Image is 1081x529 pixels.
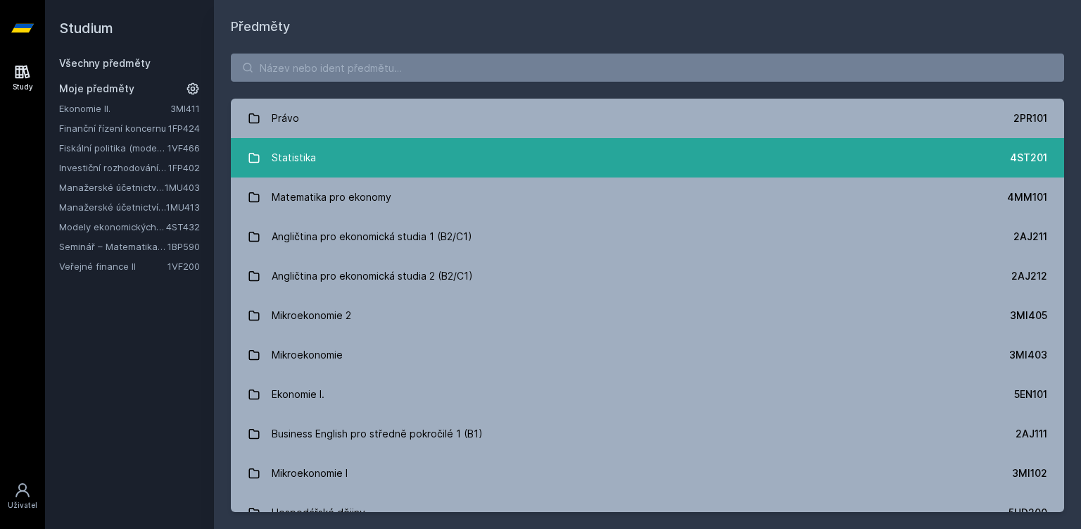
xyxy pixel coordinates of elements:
[231,335,1064,375] a: Mikroekonomie 3MI403
[59,57,151,69] a: Všechny předměty
[272,459,348,487] div: Mikroekonomie I
[272,144,316,172] div: Statistika
[13,82,33,92] div: Study
[1014,387,1047,402] div: 5EN101
[231,99,1064,138] a: Právo 2PR101
[231,138,1064,178] a: Statistika 4ST201
[170,103,200,114] a: 3MI411
[231,178,1064,217] a: Matematika pro ekonomy 4MM101
[166,221,200,232] a: 4ST432
[272,262,473,290] div: Angličtina pro ekonomická studia 2 (B2/C1)
[3,475,42,518] a: Uživatel
[272,183,391,211] div: Matematika pro ekonomy
[59,161,168,175] a: Investiční rozhodování a dlouhodobé financování
[1007,190,1047,204] div: 4MM101
[1011,269,1047,283] div: 2AJ212
[59,239,167,254] a: Seminář – Matematika pro finance
[167,142,200,154] a: 1VF466
[59,121,168,135] a: Finanční řízení koncernu
[3,56,42,99] a: Study
[231,256,1064,296] a: Angličtina pro ekonomická studia 2 (B2/C1) 2AJ212
[272,420,483,448] div: Business English pro středně pokročilé 1 (B1)
[165,182,200,193] a: 1MU403
[272,301,351,330] div: Mikroekonomie 2
[231,414,1064,454] a: Business English pro středně pokročilé 1 (B1) 2AJ111
[167,261,200,272] a: 1VF200
[1009,506,1047,520] div: 5HD200
[8,500,37,511] div: Uživatel
[1012,466,1047,480] div: 3MI102
[167,241,200,252] a: 1BP590
[1009,348,1047,362] div: 3MI403
[1016,427,1047,441] div: 2AJ111
[231,375,1064,414] a: Ekonomie I. 5EN101
[168,162,200,173] a: 1FP402
[59,141,167,155] a: Fiskální politika (moderní trendy a případové studie) (anglicky)
[166,201,200,213] a: 1MU413
[272,223,472,251] div: Angličtina pro ekonomická studia 1 (B2/C1)
[272,499,365,527] div: Hospodářské dějiny
[231,54,1064,82] input: Název nebo ident předmětu…
[59,101,170,116] a: Ekonomie II.
[59,200,166,214] a: Manažerské účetnictví pro vedlejší specializaci
[1010,151,1047,165] div: 4ST201
[59,220,166,234] a: Modely ekonomických a finančních časových řad
[231,454,1064,493] a: Mikroekonomie I 3MI102
[231,217,1064,256] a: Angličtina pro ekonomická studia 1 (B2/C1) 2AJ211
[231,17,1064,37] h1: Předměty
[272,104,299,132] div: Právo
[59,259,167,273] a: Veřejné finance II
[1013,111,1047,125] div: 2PR101
[272,380,324,409] div: Ekonomie I.
[231,296,1064,335] a: Mikroekonomie 2 3MI405
[168,123,200,134] a: 1FP424
[59,82,134,96] span: Moje předměty
[1013,230,1047,244] div: 2AJ211
[59,180,165,194] a: Manažerské účetnictví II.
[1010,309,1047,323] div: 3MI405
[272,341,343,369] div: Mikroekonomie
